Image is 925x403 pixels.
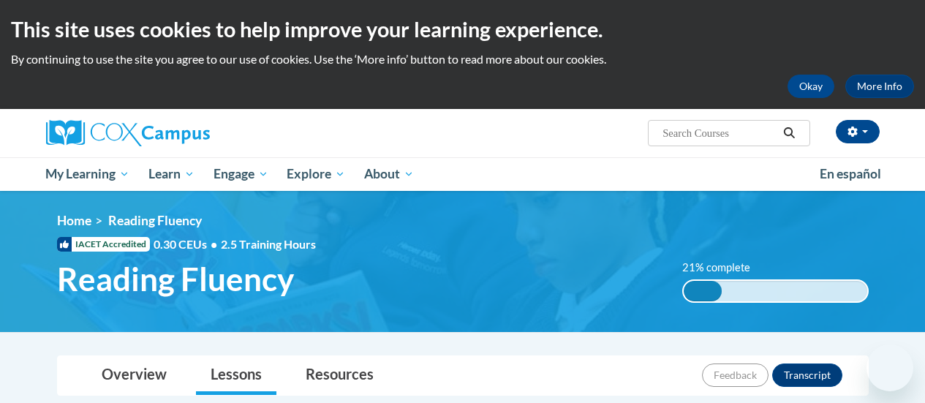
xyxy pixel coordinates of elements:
[37,157,140,191] a: My Learning
[836,120,880,143] button: Account Settings
[204,157,278,191] a: Engage
[355,157,423,191] a: About
[196,356,276,395] a: Lessons
[684,281,722,301] div: 21% complete
[810,159,891,189] a: En español
[788,75,834,98] button: Okay
[214,165,268,183] span: Engage
[682,260,766,276] label: 21% complete
[867,344,913,391] iframe: Button to launch messaging window
[772,364,842,387] button: Transcript
[661,124,778,142] input: Search Courses
[287,165,345,183] span: Explore
[87,356,181,395] a: Overview
[45,165,129,183] span: My Learning
[46,120,309,146] a: Cox Campus
[778,124,800,142] button: Search
[57,213,91,228] a: Home
[845,75,914,98] a: More Info
[277,157,355,191] a: Explore
[221,237,316,251] span: 2.5 Training Hours
[154,236,221,252] span: 0.30 CEUs
[46,120,210,146] img: Cox Campus
[211,237,217,251] span: •
[57,260,294,298] span: Reading Fluency
[364,165,414,183] span: About
[139,157,204,191] a: Learn
[57,237,150,252] span: IACET Accredited
[35,157,891,191] div: Main menu
[148,165,195,183] span: Learn
[702,364,769,387] button: Feedback
[820,166,881,181] span: En español
[11,51,914,67] p: By continuing to use the site you agree to our use of cookies. Use the ‘More info’ button to read...
[291,356,388,395] a: Resources
[108,213,202,228] span: Reading Fluency
[11,15,914,44] h2: This site uses cookies to help improve your learning experience.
